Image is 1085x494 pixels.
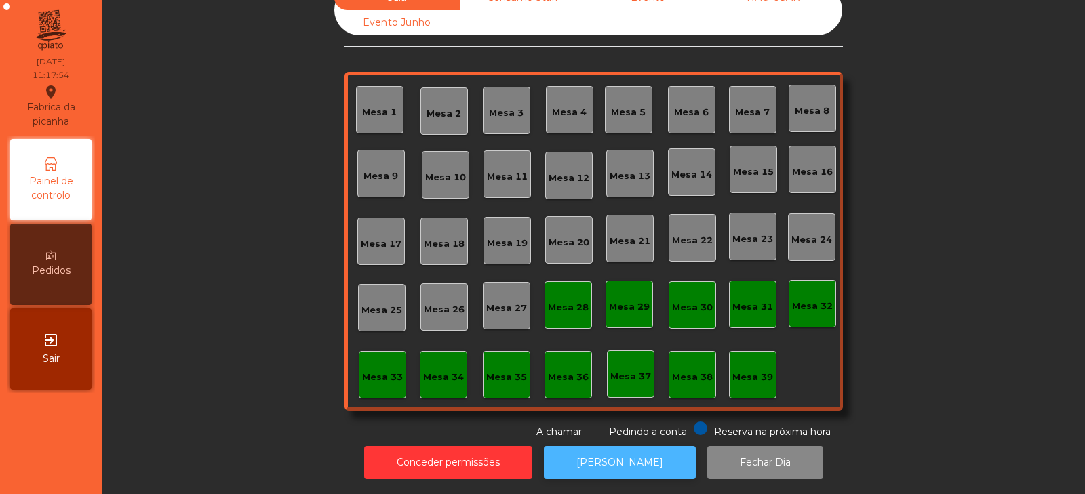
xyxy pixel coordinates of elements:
[43,84,59,100] i: location_on
[674,106,709,119] div: Mesa 6
[32,264,71,278] span: Pedidos
[33,69,69,81] div: 11:17:54
[361,304,402,317] div: Mesa 25
[486,371,527,384] div: Mesa 35
[549,171,589,185] div: Mesa 12
[732,300,773,314] div: Mesa 31
[487,236,528,250] div: Mesa 19
[732,371,773,384] div: Mesa 39
[423,371,464,384] div: Mesa 34
[11,84,91,129] div: Fabrica da picanha
[735,106,770,119] div: Mesa 7
[427,107,461,121] div: Mesa 2
[361,237,401,251] div: Mesa 17
[672,301,713,314] div: Mesa 30
[672,371,713,384] div: Mesa 38
[486,302,527,315] div: Mesa 27
[34,7,67,54] img: qpiato
[795,104,829,118] div: Mesa 8
[548,371,589,384] div: Mesa 36
[610,370,651,384] div: Mesa 37
[792,165,833,179] div: Mesa 16
[609,426,687,438] span: Pedindo a conta
[43,352,60,366] span: Sair
[549,236,589,249] div: Mesa 20
[334,10,460,35] div: Evento Junho
[707,446,823,479] button: Fechar Dia
[424,237,465,251] div: Mesa 18
[552,106,587,119] div: Mesa 4
[792,300,833,313] div: Mesa 32
[609,300,650,314] div: Mesa 29
[362,106,397,119] div: Mesa 1
[714,426,831,438] span: Reserva na próxima hora
[548,301,589,314] div: Mesa 28
[544,446,696,479] button: [PERSON_NAME]
[362,371,403,384] div: Mesa 33
[732,232,773,246] div: Mesa 23
[610,234,650,248] div: Mesa 21
[672,234,713,247] div: Mesa 22
[536,426,582,438] span: A chamar
[611,106,646,119] div: Mesa 5
[14,174,88,203] span: Painel de controlo
[733,165,774,179] div: Mesa 15
[425,171,466,184] div: Mesa 10
[671,168,712,182] div: Mesa 14
[487,170,528,184] div: Mesa 11
[791,233,832,247] div: Mesa 24
[610,169,650,183] div: Mesa 13
[363,169,398,183] div: Mesa 9
[37,56,65,68] div: [DATE]
[424,303,465,316] div: Mesa 26
[364,446,532,479] button: Conceder permissões
[43,332,59,348] i: exit_to_app
[489,106,524,120] div: Mesa 3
